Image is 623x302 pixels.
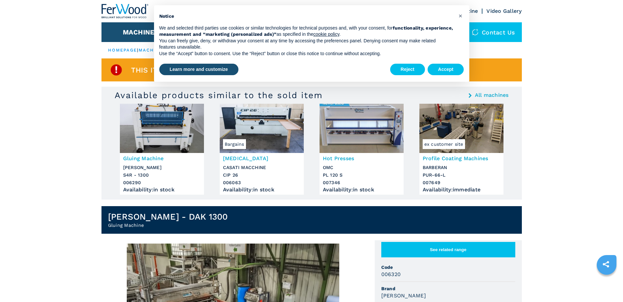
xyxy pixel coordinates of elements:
a: sharethis [598,256,614,272]
h3: [PERSON_NAME] [381,292,426,299]
span: Code [381,264,515,270]
div: Availability : in stock [323,188,400,191]
a: machines [139,48,167,53]
h3: [MEDICAL_DATA] [223,155,300,162]
button: Close this notice [456,11,466,21]
img: Ferwood [101,4,149,18]
a: All machines [475,93,509,98]
h3: [PERSON_NAME] S4R - 1300 006290 [123,164,201,186]
a: Gluing Machine OSAMA S4R - 1300Gluing Machine[PERSON_NAME]S4R - 1300006290Availability:in stock [120,104,204,195]
p: You can freely give, deny, or withdraw your consent at any time by accessing the preferences pane... [159,38,454,51]
span: × [458,12,462,20]
span: Brand [381,285,515,292]
span: Bargains [223,139,246,149]
iframe: Chat [595,272,618,297]
img: Contact us [472,29,478,35]
a: cookie policy [313,32,339,37]
button: Learn more and customize [159,64,238,75]
button: Accept [428,64,464,75]
a: Hot Presses OMC PL 120 SHot PressesOMCPL 120 S007346Availability:in stock [320,104,404,195]
button: See related range [381,242,515,257]
h3: BARBERAN PUR-66-L 007649 [423,164,500,186]
button: Reject [390,64,425,75]
span: This item is already sold [131,66,235,74]
img: Profile Coating Machines BARBERAN PUR-66-L [419,104,503,153]
p: Use the “Accept” button to consent. Use the “Reject” button or close this notice to continue with... [159,51,454,57]
h3: CASATI MACCHINE CIP 26 006063 [223,164,300,186]
img: Hot Presses OMC PL 120 S [320,104,404,153]
a: HOMEPAGE [108,48,137,53]
h1: [PERSON_NAME] - DAK 1300 [108,211,228,222]
div: Availability : in stock [223,188,300,191]
h3: Available products similar to the sold item [115,90,323,100]
a: Video Gallery [486,8,522,14]
img: SoldProduct [110,63,123,76]
img: Guillotine CASATI MACCHINE CIP 26 [220,104,304,153]
div: Availability : in stock [123,188,201,191]
button: Machines [123,28,159,36]
h2: Gluing Machine [108,222,228,228]
strong: functionality, experience, measurement and “marketing (personalized ads)” [159,25,453,37]
h3: OMC PL 120 S 007346 [323,164,400,186]
h3: 006320 [381,270,401,278]
h3: Gluing Machine [123,155,201,162]
h3: Profile Coating Machines [423,155,500,162]
div: Contact us [465,22,522,42]
div: Availability : immediate [423,188,500,191]
a: Guillotine CASATI MACCHINE CIP 26Bargains[MEDICAL_DATA]CASATI MACCHINECIP 26006063Availability:in... [220,104,304,195]
span: ex customer site [423,139,465,149]
p: We and selected third parties use cookies or similar technologies for technical purposes and, wit... [159,25,454,38]
a: Profile Coating Machines BARBERAN PUR-66-Lex customer siteProfile Coating MachinesBARBERANPUR-66-... [419,104,503,195]
h3: Hot Presses [323,155,400,162]
h2: Notice [159,13,454,20]
span: | [137,48,138,53]
img: Gluing Machine OSAMA S4R - 1300 [120,104,204,153]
